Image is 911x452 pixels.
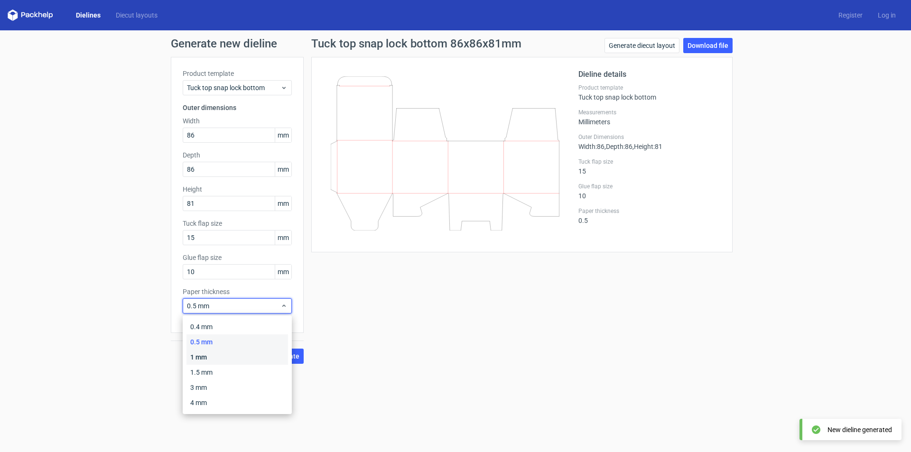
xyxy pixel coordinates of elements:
a: Generate diecut layout [604,38,679,53]
label: Paper thickness [578,207,721,215]
span: mm [275,162,291,176]
label: Tuck flap size [183,219,292,228]
label: Outer Dimensions [578,133,721,141]
span: , Height : 81 [632,143,662,150]
a: Log in [870,10,903,20]
label: Tuck flap size [578,158,721,166]
label: Paper thickness [183,287,292,296]
label: Width [183,116,292,126]
span: 0.5 mm [187,301,280,311]
div: Millimeters [578,109,721,126]
div: 0.5 [578,207,721,224]
div: 15 [578,158,721,175]
div: 0.5 mm [186,334,288,350]
div: 10 [578,183,721,200]
a: Dielines [68,10,108,20]
div: 1 mm [186,350,288,365]
label: Depth [183,150,292,160]
h1: Generate new dieline [171,38,740,49]
div: Tuck top snap lock bottom [578,84,721,101]
label: Glue flap size [183,253,292,262]
div: New dieline generated [827,425,892,434]
h3: Outer dimensions [183,103,292,112]
div: 4 mm [186,395,288,410]
h1: Tuck top snap lock bottom 86x86x81mm [311,38,521,49]
a: Download file [683,38,733,53]
label: Height [183,184,292,194]
span: , Depth : 86 [604,143,632,150]
a: Diecut layouts [108,10,165,20]
span: mm [275,265,291,279]
label: Product template [183,69,292,78]
div: 3 mm [186,380,288,395]
span: mm [275,196,291,211]
span: Width : 86 [578,143,604,150]
div: 0.4 mm [186,319,288,334]
a: Register [831,10,870,20]
span: Tuck top snap lock bottom [187,83,280,92]
div: 1.5 mm [186,365,288,380]
span: mm [275,231,291,245]
label: Measurements [578,109,721,116]
span: mm [275,128,291,142]
h2: Dieline details [578,69,721,80]
label: Glue flap size [578,183,721,190]
label: Product template [578,84,721,92]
